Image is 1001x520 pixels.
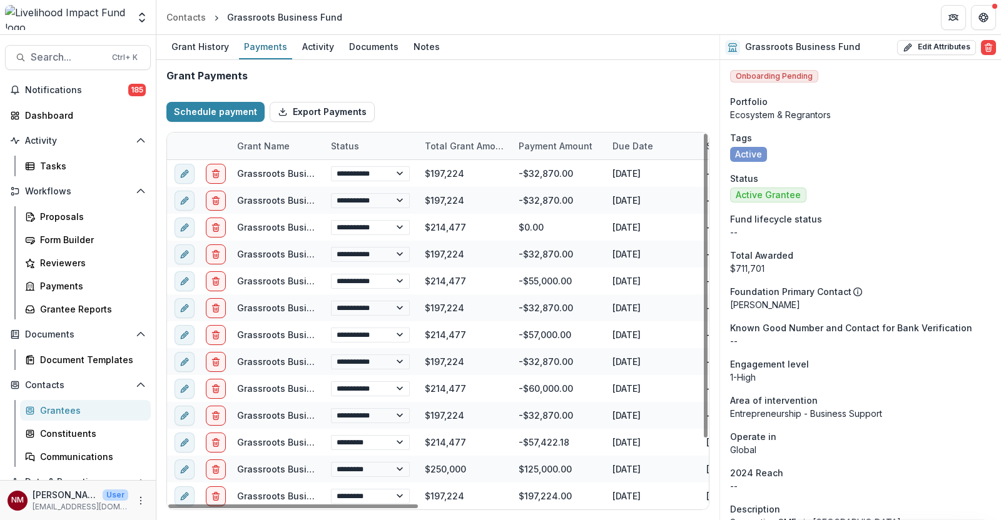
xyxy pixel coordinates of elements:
[40,159,141,172] div: Tasks
[511,456,605,482] div: $125,000.00
[417,294,511,321] div: $197,224
[736,190,801,201] span: Active Grantee
[206,191,226,211] button: delete
[730,131,752,144] span: Tags
[730,466,783,479] span: 2024 Reach
[40,450,141,463] div: Communications
[699,429,793,456] div: [DATE]
[605,139,661,152] div: Due Date
[237,410,449,421] a: Grassroots Business Fund - 2025 Kentaste Loan
[730,262,991,275] div: $711,701
[511,160,605,187] div: -$32,870.00
[166,102,265,122] button: Schedule payment
[109,51,140,64] div: Ctrl + K
[735,149,762,160] span: Active
[237,195,449,206] a: Grassroots Business Fund - 2025 Kentaste Loan
[699,348,793,375] div: --
[206,325,226,345] button: delete
[417,429,511,456] div: $214,477
[730,334,991,347] p: --
[511,429,605,456] div: -$57,422.18
[699,132,793,159] div: Sent Date
[417,482,511,509] div: $197,224
[206,352,226,372] button: delete
[175,244,195,264] button: edit
[175,191,195,211] button: edit
[20,229,151,250] a: Form Builder
[605,132,699,159] div: Due Date
[237,491,449,501] a: Grassroots Business Fund - 2025 Kentaste Loan
[730,443,991,456] p: Global
[511,321,605,348] div: -$57,000.00
[730,407,991,420] p: Entrepreneurship - Business Support
[166,11,206,24] div: Contacts
[175,298,195,318] button: edit
[270,102,375,122] button: Export Payments
[605,214,699,241] div: [DATE]
[25,380,131,391] span: Contacts
[409,35,445,59] a: Notes
[730,357,809,371] span: Engagement level
[699,160,793,187] div: --
[206,379,226,399] button: delete
[175,271,195,291] button: edit
[699,375,793,402] div: --
[730,321,972,334] span: Known Good Number and Contact for Bank Verification
[605,160,699,187] div: [DATE]
[206,459,226,479] button: delete
[237,276,430,286] a: Grassroots Business Fund - 2025 Vivo Loan
[417,375,511,402] div: $214,477
[511,187,605,214] div: -$32,870.00
[175,164,195,184] button: edit
[323,139,367,152] div: Status
[230,139,297,152] div: Grant Name
[511,482,605,509] div: $197,224.00
[175,352,195,372] button: edit
[206,217,226,237] button: delete
[25,136,131,146] span: Activity
[417,132,511,159] div: Total Grant Amount
[730,479,991,492] p: --
[981,40,996,55] button: Delete
[730,285,851,298] p: Foundation Primary Contact
[511,132,605,159] div: Payment Amount
[605,241,699,267] div: [DATE]
[745,42,860,52] h2: Grassroots Business Fund
[20,400,151,421] a: Grantees
[239,35,292,59] a: Payments
[730,226,991,239] p: --
[5,5,128,30] img: Livelihood Impact Fund logo
[417,187,511,214] div: $197,224
[175,486,195,506] button: edit
[730,172,758,185] span: Status
[175,217,195,237] button: edit
[25,477,131,487] span: Data & Reporting
[40,404,141,417] div: Grantees
[730,371,991,384] p: 1-High
[730,298,991,311] p: [PERSON_NAME]
[730,430,776,443] span: Operate in
[5,131,151,151] button: Open Activity
[971,5,996,30] button: Get Help
[730,95,768,108] span: Portfolio
[237,168,449,179] a: Grassroots Business Fund - 2025 Kentaste Loan
[237,437,430,447] a: Grassroots Business Fund - 2025 Vivo Loan
[605,267,699,294] div: [DATE]
[323,132,417,159] div: Status
[237,356,449,367] a: Grassroots Business Fund - 2025 Kentaste Loan
[206,432,226,452] button: delete
[40,302,141,316] div: Grantee Reports
[730,502,780,516] span: Description
[25,109,141,122] div: Dashboard
[409,37,445,56] div: Notes
[166,35,234,59] a: Grant History
[206,486,226,506] button: delete
[237,302,449,313] a: Grassroots Business Fund - 2025 Kentaste Loan
[699,294,793,321] div: --
[5,181,151,201] button: Open Workflows
[417,139,511,152] div: Total Grant Amount
[5,45,151,70] button: Search...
